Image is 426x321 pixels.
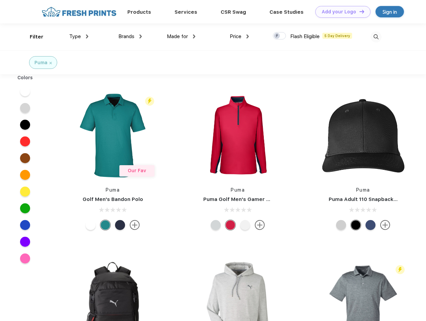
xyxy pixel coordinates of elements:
div: Quarry Brt Whit [336,220,346,230]
img: filter_cancel.svg [49,62,52,64]
div: Peacoat Qut Shd [365,220,376,230]
img: dropdown.png [246,34,249,38]
img: desktop_search.svg [370,31,382,42]
div: Bright White [86,220,96,230]
span: Brands [118,33,134,39]
img: func=resize&h=266 [319,91,408,180]
img: more.svg [130,220,140,230]
a: Puma [356,187,370,193]
div: Pma Blk Pma Blk [351,220,361,230]
a: Sign in [376,6,404,17]
div: Navy Blazer [115,220,125,230]
a: Puma Golf Men's Gamer Golf Quarter-Zip [203,196,309,202]
div: Filter [30,33,43,41]
span: Price [230,33,241,39]
div: Green Lagoon [100,220,110,230]
span: Our Fav [128,168,146,173]
img: more.svg [255,220,265,230]
a: Golf Men's Bandon Polo [83,196,143,202]
img: dropdown.png [139,34,142,38]
div: Colors [12,74,38,81]
div: Bright White [240,220,250,230]
div: Ski Patrol [225,220,235,230]
img: func=resize&h=266 [68,91,157,180]
a: Puma [231,187,245,193]
img: DT [359,10,364,13]
div: Add your Logo [322,9,356,15]
a: Puma [106,187,120,193]
img: dropdown.png [86,34,88,38]
img: func=resize&h=266 [193,91,282,180]
div: Sign in [383,8,397,16]
span: 5 Day Delivery [322,33,352,39]
img: fo%20logo%202.webp [40,6,118,18]
div: Puma [34,59,47,66]
div: High Rise [211,220,221,230]
span: Made for [167,33,188,39]
img: more.svg [380,220,390,230]
a: Services [175,9,197,15]
span: Type [69,33,81,39]
img: flash_active_toggle.svg [396,265,405,274]
img: dropdown.png [193,34,195,38]
img: flash_active_toggle.svg [145,97,154,106]
a: CSR Swag [221,9,246,15]
span: Flash Eligible [290,33,320,39]
a: Products [127,9,151,15]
